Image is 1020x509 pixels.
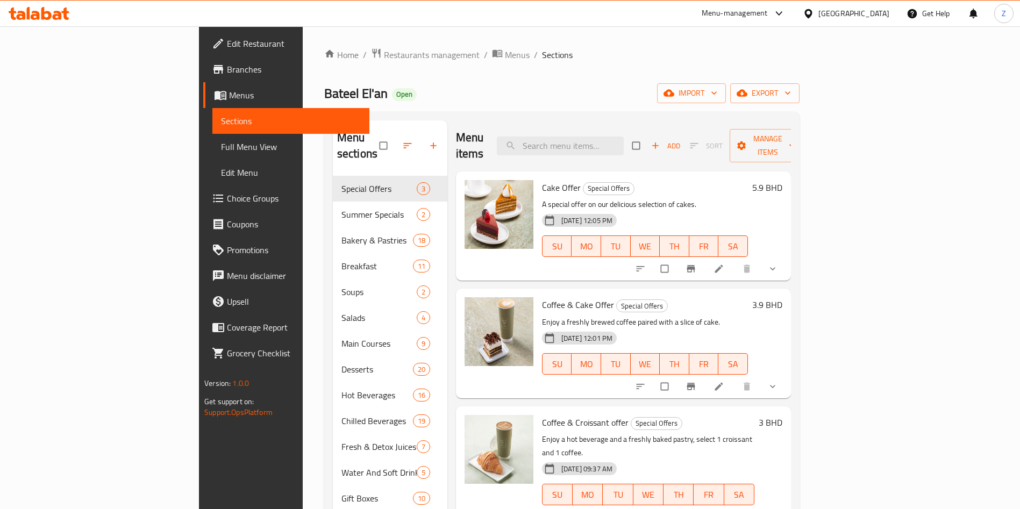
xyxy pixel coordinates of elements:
div: Fresh & Detox Juices7 [333,434,447,460]
span: Add [651,140,680,152]
button: FR [694,484,724,505]
span: [DATE] 12:05 PM [557,216,617,226]
span: Chilled Beverages [341,414,413,427]
p: Enjoy a hot beverage and a freshly baked pastry, select 1 croissant and 1 coffee. [542,433,754,460]
button: import [657,83,726,103]
div: items [413,260,430,273]
nav: breadcrumb [324,48,800,62]
span: 1.0.0 [232,376,249,390]
p: Enjoy a freshly brewed coffee paired with a slice of cake. [542,316,748,329]
span: Restaurants management [384,48,480,61]
button: SU [542,484,573,505]
button: SU [542,235,572,257]
a: Sections [212,108,369,134]
div: items [417,208,430,221]
span: Cake Offer [542,180,581,196]
span: SU [547,356,567,372]
div: Main Courses [341,337,417,350]
span: Full Menu View [221,140,361,153]
button: TU [603,484,633,505]
span: FR [698,487,719,503]
a: Menus [492,48,530,62]
span: 5 [417,468,430,478]
a: Upsell [203,289,369,314]
button: FR [689,235,719,257]
span: TH [664,356,685,372]
div: Open [392,88,417,101]
img: Cake Offer [465,180,533,249]
span: Edit Restaurant [227,37,361,50]
div: Bakery & Pastries [341,234,413,247]
a: Menus [203,82,369,108]
div: Chilled Beverages19 [333,408,447,434]
div: Soups [341,285,417,298]
div: items [413,389,430,402]
span: 16 [413,390,430,400]
span: Coverage Report [227,321,361,334]
span: MO [577,487,598,503]
button: TU [601,353,631,375]
img: Coffee & Cake Offer [465,297,533,366]
span: 4 [417,313,430,323]
div: Bakery & Pastries18 [333,227,447,253]
div: items [417,285,430,298]
span: Select to update [654,259,677,279]
span: SA [729,487,750,503]
span: WE [635,239,656,254]
span: Special Offers [341,182,417,195]
span: Hot Beverages [341,389,413,402]
span: Select all sections [373,135,396,156]
span: Gift Boxes [341,492,413,505]
button: TU [601,235,631,257]
div: items [417,466,430,479]
div: items [413,234,430,247]
button: TH [664,484,694,505]
span: 2 [417,287,430,297]
span: SA [723,356,744,372]
span: Summer Specials [341,208,417,221]
span: WE [638,487,659,503]
div: Special Offers [616,299,668,312]
span: Desserts [341,363,413,376]
span: [DATE] 12:01 PM [557,333,617,343]
span: 10 [413,493,430,504]
button: sort-choices [629,375,654,398]
span: Coupons [227,218,361,231]
span: Fresh & Detox Juices [341,440,417,453]
span: Promotions [227,243,361,256]
span: 9 [417,339,430,349]
h6: 3.9 BHD [752,297,782,312]
span: Coffee & Cake Offer [542,297,614,313]
span: Sections [542,48,573,61]
span: Edit Menu [221,166,361,179]
span: Breakfast [341,260,413,273]
span: Branches [227,63,361,76]
span: Grocery Checklist [227,347,361,360]
span: TU [605,239,626,254]
span: TH [668,487,689,503]
span: Water And Soft Drinks [341,466,417,479]
button: Branch-specific-item [679,375,705,398]
span: 11 [413,261,430,271]
span: FR [694,356,715,372]
h6: 5.9 BHD [752,180,782,195]
div: Special Offers [631,417,682,430]
div: Hot Beverages16 [333,382,447,408]
button: export [730,83,800,103]
span: TU [605,356,626,372]
div: Menu-management [702,7,768,20]
div: items [417,337,430,350]
span: 20 [413,364,430,375]
button: delete [735,257,761,281]
a: Support.OpsPlatform [204,405,273,419]
span: Select to update [654,376,677,397]
button: MO [573,484,603,505]
span: Get support on: [204,395,254,408]
input: search [497,137,624,155]
button: Manage items [730,129,806,162]
a: Edit Restaurant [203,31,369,56]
